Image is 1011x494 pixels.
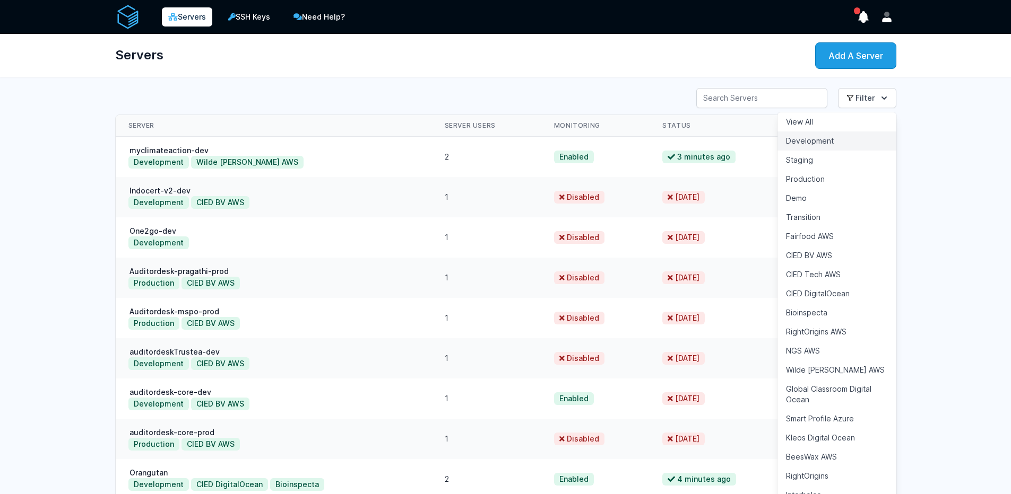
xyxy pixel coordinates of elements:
span: [DATE] [662,433,705,445]
span: [DATE] [662,271,705,284]
a: auditordesk-core-dev [128,387,212,396]
button: CIED Tech AWS [777,265,896,284]
button: Production [128,438,179,451]
button: View All [777,112,896,131]
th: Server [116,115,432,137]
a: One2go-dev [128,226,177,235]
button: Staging [777,151,896,170]
button: Demo [777,189,896,208]
a: Auditordesk-mspo-prod [128,307,220,316]
button: CIED BV AWS [182,317,240,330]
a: Add A Server [815,42,896,69]
button: BeesWax AWS [777,447,896,466]
button: RightOrigins AWS [777,322,896,341]
th: Monitoring [541,115,650,137]
a: Indocert-v2-dev [128,186,192,195]
span: 3 minutes ago [662,151,736,163]
button: Bioinspecta [270,478,324,491]
a: SSH Keys [221,6,278,28]
span: Enabled [554,151,594,163]
a: myclimateaction-dev [128,146,210,155]
span: 4 minutes ago [662,473,736,486]
button: Kleos Digital Ocean [777,428,896,447]
td: 1 [432,217,541,258]
button: CIED BV AWS [182,438,240,451]
span: Disabled [554,352,604,365]
button: Fairfood AWS [777,227,896,246]
a: auditordesk-core-prod [128,428,215,437]
button: CIED BV AWS [182,277,240,289]
span: Disabled [554,312,604,324]
td: 2 [432,137,541,178]
span: [DATE] [662,231,705,244]
td: 1 [432,177,541,217]
button: Development [128,196,189,209]
button: RightOrigins [777,466,896,486]
button: Production [128,317,179,330]
th: Server Users [432,115,541,137]
button: CIED BV AWS [777,246,896,265]
span: Disabled [554,231,604,244]
span: [DATE] [662,312,705,324]
td: 1 [432,258,541,298]
button: Production [128,277,179,289]
span: has unread notifications [854,7,861,14]
button: Bioinspecta [777,303,896,322]
span: Enabled [554,392,594,405]
button: Development [128,478,189,491]
button: Development [777,131,896,151]
button: show notifications [854,7,873,27]
button: Global Classroom Digital Ocean [777,380,896,409]
button: Wilde [PERSON_NAME] AWS [191,156,304,169]
a: Servers [162,7,212,27]
button: Smart Profile Azure [777,409,896,428]
button: Production [777,170,896,189]
button: Transition [777,208,896,227]
button: CIED DigitalOcean [191,478,268,491]
button: CIED DigitalOcean [777,284,896,303]
button: CIED BV AWS [191,357,249,370]
a: Need Help? [286,6,352,28]
td: 1 [432,338,541,378]
span: Disabled [554,271,604,284]
span: Disabled [554,433,604,445]
th: Status [650,115,791,137]
button: CIED BV AWS [191,196,249,209]
button: User menu [877,7,896,27]
td: 1 [432,298,541,338]
button: Development [128,156,189,169]
h1: Servers [115,42,163,68]
button: Development [128,398,189,410]
td: 1 [432,419,541,459]
a: Auditordesk-pragathi-prod [128,267,230,276]
span: Disabled [554,191,604,204]
span: [DATE] [662,191,705,204]
span: [DATE] [662,392,705,405]
span: Enabled [554,473,594,486]
span: [DATE] [662,352,705,365]
button: NGS AWS [777,341,896,360]
a: auditordeskTrustea-dev [128,347,221,356]
button: Wilde [PERSON_NAME] AWS [777,360,896,380]
input: Search Servers [696,88,827,108]
img: serverAuth logo [115,4,141,30]
button: Development [128,236,189,249]
button: Filter [838,88,896,108]
button: CIED BV AWS [191,398,249,410]
td: 1 [432,378,541,419]
a: Orangutan [128,468,169,477]
button: Development [128,357,189,370]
